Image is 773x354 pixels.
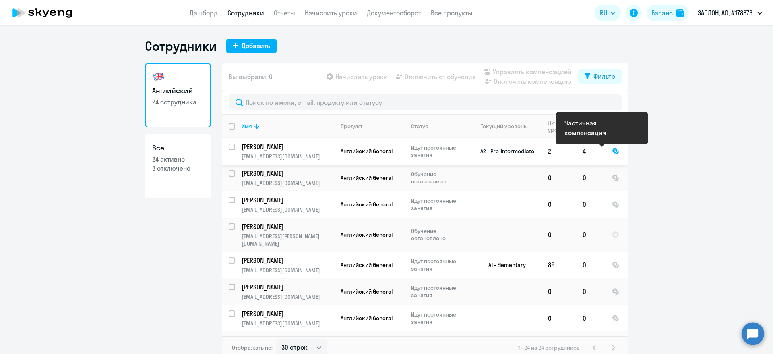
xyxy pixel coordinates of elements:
p: [EMAIL_ADDRESS][PERSON_NAME][DOMAIN_NAME] [242,233,334,247]
span: Английский General [341,174,393,181]
div: Продукт [341,123,362,130]
a: Начислить уроки [305,9,357,17]
a: Документооборот [367,9,421,17]
div: Текущий уровень [473,123,541,130]
div: Добавить [242,41,270,50]
p: Идут постоянные занятия [411,197,466,212]
div: Статус [411,123,428,130]
p: [PERSON_NAME] [242,283,333,292]
td: A2 - Pre-Intermediate [467,138,542,165]
td: 4 [576,138,606,165]
div: Имя [242,123,252,130]
span: Английский General [341,314,393,322]
p: [PERSON_NAME] [242,196,333,204]
div: Личные уроки [548,119,570,133]
a: [PERSON_NAME] [242,169,334,178]
div: Частичная компенсация [564,118,639,137]
a: Дашборд [190,9,218,17]
p: Обучение остановлено [411,171,466,185]
td: 0 [542,305,576,331]
span: 1 - 24 из 24 сотрудников [518,344,580,351]
td: 0 [576,305,606,331]
input: Поиск по имени, email, продукту или статусу [229,94,622,110]
span: Английский General [341,231,393,238]
p: [EMAIL_ADDRESS][DOMAIN_NAME] [242,153,334,160]
p: [PERSON_NAME] [242,309,333,318]
td: 0 [542,218,576,252]
p: [EMAIL_ADDRESS][DOMAIN_NAME] [242,293,334,300]
a: [PERSON_NAME] [242,142,334,151]
span: Английский General [341,261,393,269]
div: Баланс [651,8,673,18]
a: [PERSON_NAME] [242,222,334,231]
td: 0 [576,278,606,305]
td: 2 [542,138,576,165]
p: [PERSON_NAME] [242,142,333,151]
span: Отображать по: [232,344,273,351]
button: ЗАСЛОН, АО, #178873 [694,3,766,23]
h3: Все [152,143,204,153]
div: Имя [242,123,334,130]
div: Статус [411,123,466,130]
span: Вы выбрали: 0 [229,72,273,81]
td: 0 [542,278,576,305]
div: Текущий уровень [481,123,527,130]
td: 0 [576,191,606,218]
td: 89 [542,252,576,278]
td: A1 - Elementary [467,252,542,278]
p: Идут постоянные занятия [411,284,466,299]
a: Английский24 сотрудника [145,63,211,127]
p: 3 отключено [152,164,204,173]
p: [PERSON_NAME] [242,222,333,231]
p: [PERSON_NAME] [242,336,333,345]
span: Английский General [341,201,393,208]
p: Обучение остановлено [411,227,466,242]
p: 24 сотрудника [152,98,204,106]
td: 0 [576,252,606,278]
a: [PERSON_NAME] [242,283,334,292]
div: Фильтр [593,71,615,81]
a: [PERSON_NAME] [242,336,334,345]
span: Английский General [341,148,393,155]
img: balance [676,9,684,17]
div: Личные уроки [548,119,576,133]
p: [EMAIL_ADDRESS][DOMAIN_NAME] [242,206,334,213]
a: [PERSON_NAME] [242,196,334,204]
span: RU [600,8,607,18]
p: Идут постоянные занятия [411,144,466,158]
h3: Английский [152,85,204,96]
h1: Сотрудники [145,38,217,54]
button: RU [594,5,621,21]
div: Продукт [341,123,404,130]
a: [PERSON_NAME] [242,256,334,265]
td: 0 [542,165,576,191]
p: 24 активно [152,155,204,164]
span: Английский General [341,288,393,295]
td: 0 [576,165,606,191]
p: [EMAIL_ADDRESS][DOMAIN_NAME] [242,267,334,274]
button: Фильтр [578,69,622,84]
button: Балансbalance [647,5,689,21]
td: 0 [542,191,576,218]
p: [PERSON_NAME] [242,169,333,178]
a: [PERSON_NAME] [242,309,334,318]
button: Добавить [226,39,277,53]
p: [PERSON_NAME] [242,256,333,265]
a: Сотрудники [227,9,264,17]
a: Все продукты [431,9,473,17]
p: ЗАСЛОН, АО, #178873 [698,8,752,18]
a: Отчеты [274,9,295,17]
a: Все24 активно3 отключено [145,134,211,198]
td: 0 [576,218,606,252]
img: english [152,70,165,83]
p: [EMAIL_ADDRESS][DOMAIN_NAME] [242,320,334,327]
p: Идут постоянные занятия [411,258,466,272]
p: [EMAIL_ADDRESS][DOMAIN_NAME] [242,179,334,187]
p: Идут постоянные занятия [411,311,466,325]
